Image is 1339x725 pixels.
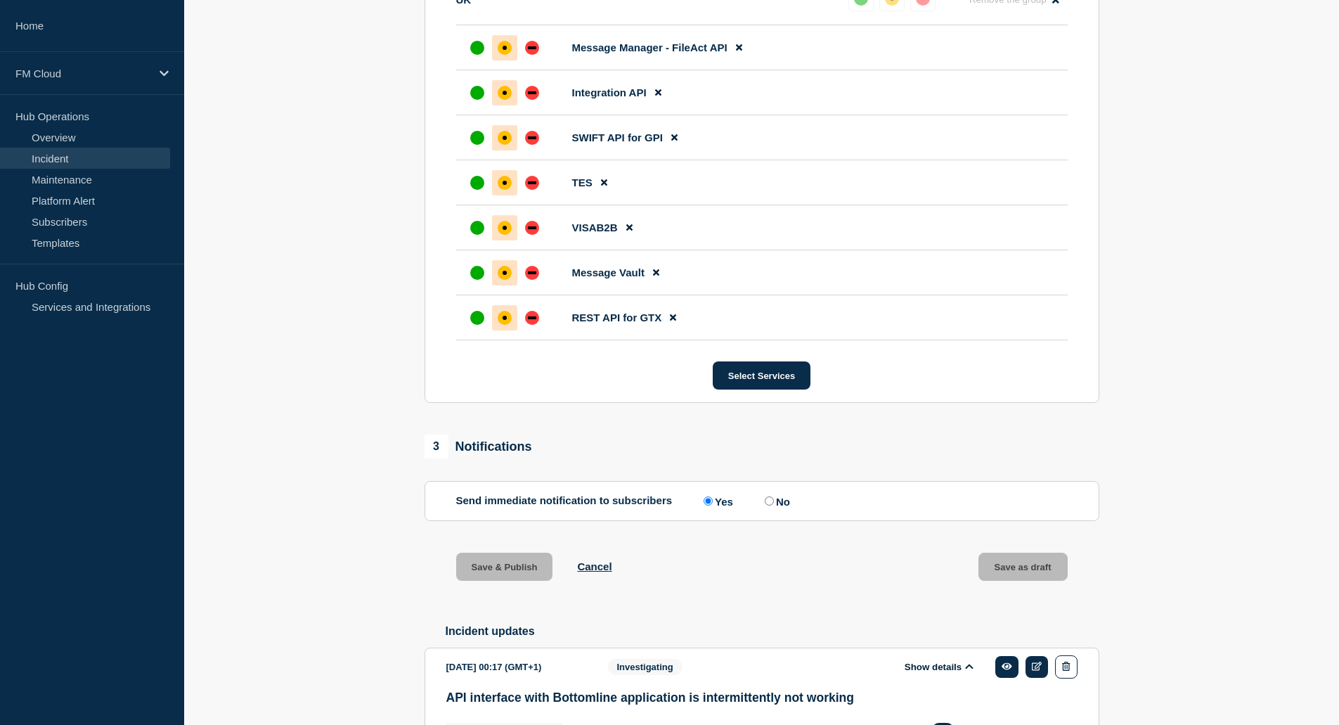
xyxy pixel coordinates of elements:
[572,86,647,98] span: Integration API
[572,267,645,278] span: Message Vault
[425,435,448,458] span: 3
[446,655,587,679] div: [DATE] 00:17 (GMT+1)
[525,41,539,55] div: down
[470,176,484,190] div: up
[470,266,484,280] div: up
[15,68,150,79] p: FM Cloud
[525,266,539,280] div: down
[525,221,539,235] div: down
[425,435,532,458] div: Notifications
[525,311,539,325] div: down
[470,131,484,145] div: up
[713,361,810,390] button: Select Services
[456,494,1068,508] div: Send immediate notification to subscribers
[498,221,512,235] div: affected
[572,312,662,323] span: REST API for GTX
[498,131,512,145] div: affected
[498,311,512,325] div: affected
[577,560,612,572] button: Cancel
[498,41,512,55] div: affected
[572,177,593,188] span: TES
[456,553,553,581] button: Save & Publish
[761,494,790,508] label: No
[978,553,1068,581] button: Save as draft
[572,41,727,53] span: Message Manager - FileAct API
[572,222,618,233] span: VISAB2B
[765,496,774,506] input: No
[704,496,713,506] input: Yes
[700,494,733,508] label: Yes
[525,131,539,145] div: down
[572,131,663,143] span: SWIFT API for GPI
[446,625,1099,638] h2: Incident updates
[470,311,484,325] div: up
[498,176,512,190] div: affected
[446,691,1078,705] h3: API interface with Bottomline application is intermittently not working
[456,494,673,508] p: Send immediate notification to subscribers
[470,221,484,235] div: up
[498,266,512,280] div: affected
[498,86,512,100] div: affected
[470,41,484,55] div: up
[900,661,978,673] button: Show details
[525,176,539,190] div: down
[470,86,484,100] div: up
[608,659,683,675] span: Investigating
[525,86,539,100] div: down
